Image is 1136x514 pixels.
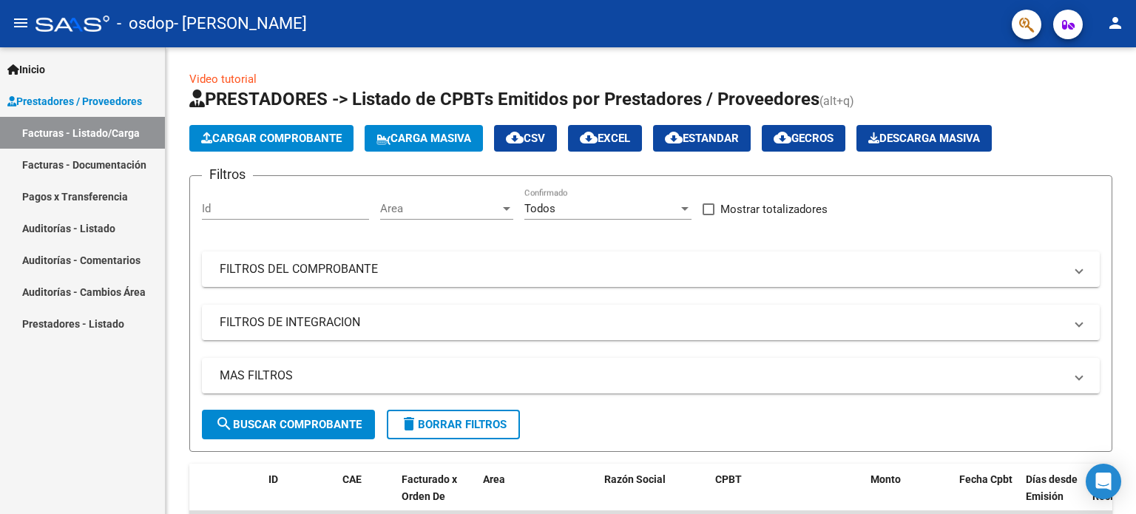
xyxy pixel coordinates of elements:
mat-expansion-panel-header: FILTROS DE INTEGRACION [202,305,1100,340]
span: Carga Masiva [376,132,471,145]
h3: Filtros [202,164,253,185]
span: Mostrar totalizadores [720,200,828,218]
mat-icon: cloud_download [665,129,683,146]
span: Buscar Comprobante [215,418,362,431]
span: PRESTADORES -> Listado de CPBTs Emitidos por Prestadores / Proveedores [189,89,819,109]
span: EXCEL [580,132,630,145]
span: CAE [342,473,362,485]
span: (alt+q) [819,94,854,108]
mat-icon: cloud_download [774,129,791,146]
span: Area [483,473,505,485]
span: CPBT [715,473,742,485]
button: Cargar Comprobante [189,125,354,152]
span: Prestadores / Proveedores [7,93,142,109]
span: Area [380,202,500,215]
mat-icon: menu [12,14,30,32]
span: Descarga Masiva [868,132,980,145]
mat-panel-title: FILTROS DE INTEGRACION [220,314,1064,331]
button: Gecros [762,125,845,152]
span: Fecha Cpbt [959,473,1012,485]
span: - [PERSON_NAME] [174,7,307,40]
span: Días desde Emisión [1026,473,1078,502]
mat-icon: cloud_download [506,129,524,146]
button: Descarga Masiva [856,125,992,152]
div: Open Intercom Messenger [1086,464,1121,499]
mat-icon: person [1106,14,1124,32]
button: CSV [494,125,557,152]
span: Cargar Comprobante [201,132,342,145]
a: Video tutorial [189,72,257,86]
span: Borrar Filtros [400,418,507,431]
mat-icon: cloud_download [580,129,598,146]
span: Gecros [774,132,834,145]
span: CSV [506,132,545,145]
button: Borrar Filtros [387,410,520,439]
button: Carga Masiva [365,125,483,152]
button: EXCEL [568,125,642,152]
mat-icon: delete [400,415,418,433]
span: Monto [870,473,901,485]
mat-expansion-panel-header: MAS FILTROS [202,358,1100,393]
app-download-masive: Descarga masiva de comprobantes (adjuntos) [856,125,992,152]
mat-expansion-panel-header: FILTROS DEL COMPROBANTE [202,251,1100,287]
button: Estandar [653,125,751,152]
span: Fecha Recibido [1092,473,1134,502]
mat-icon: search [215,415,233,433]
span: ID [268,473,278,485]
span: Facturado x Orden De [402,473,457,502]
span: Estandar [665,132,739,145]
mat-panel-title: MAS FILTROS [220,368,1064,384]
span: Razón Social [604,473,666,485]
button: Buscar Comprobante [202,410,375,439]
mat-panel-title: FILTROS DEL COMPROBANTE [220,261,1064,277]
span: - osdop [117,7,174,40]
span: Todos [524,202,555,215]
span: Inicio [7,61,45,78]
